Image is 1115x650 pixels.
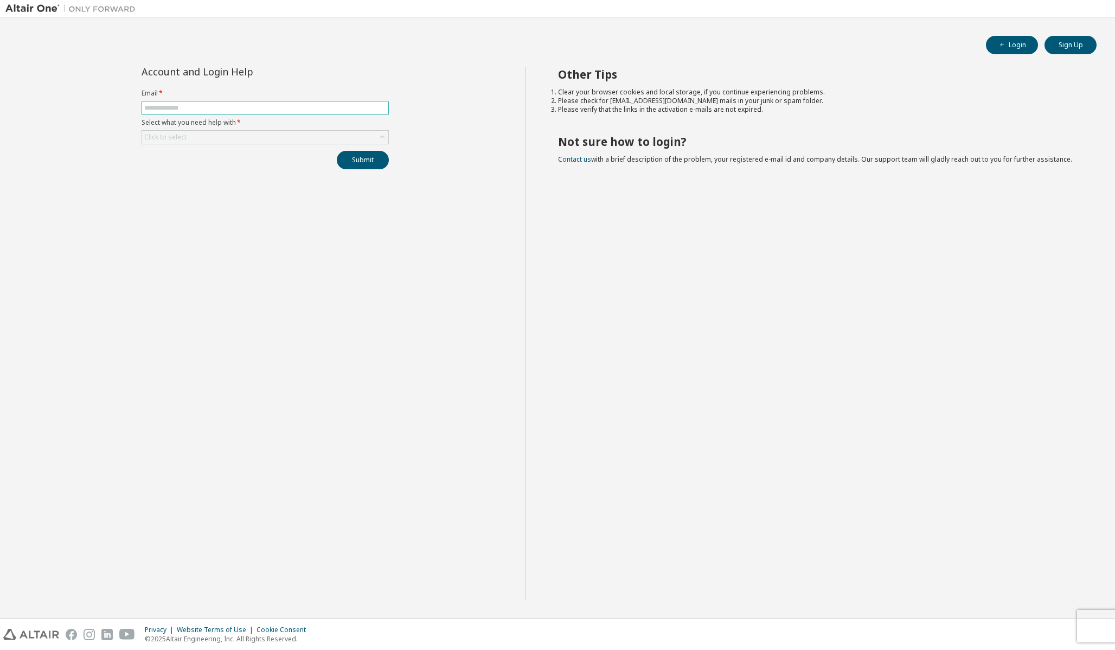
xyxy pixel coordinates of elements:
h2: Not sure how to login? [558,135,1078,149]
button: Submit [337,151,389,169]
img: facebook.svg [66,629,77,640]
div: Click to select [142,131,388,144]
button: Sign Up [1044,36,1097,54]
div: Cookie Consent [257,626,312,634]
button: Login [986,36,1038,54]
p: © 2025 Altair Engineering, Inc. All Rights Reserved. [145,634,312,643]
img: altair_logo.svg [3,629,59,640]
li: Please verify that the links in the activation e-mails are not expired. [558,105,1078,114]
label: Email [142,89,389,98]
label: Select what you need help with [142,118,389,127]
div: Website Terms of Use [177,626,257,634]
img: instagram.svg [84,629,95,640]
span: with a brief description of the problem, your registered e-mail id and company details. Our suppo... [558,155,1072,164]
li: Clear your browser cookies and local storage, if you continue experiencing problems. [558,88,1078,97]
h2: Other Tips [558,67,1078,81]
img: Altair One [5,3,141,14]
div: Click to select [144,133,187,142]
div: Privacy [145,626,177,634]
a: Contact us [558,155,591,164]
div: Account and Login Help [142,67,339,76]
img: youtube.svg [119,629,135,640]
img: linkedin.svg [101,629,113,640]
li: Please check for [EMAIL_ADDRESS][DOMAIN_NAME] mails in your junk or spam folder. [558,97,1078,105]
